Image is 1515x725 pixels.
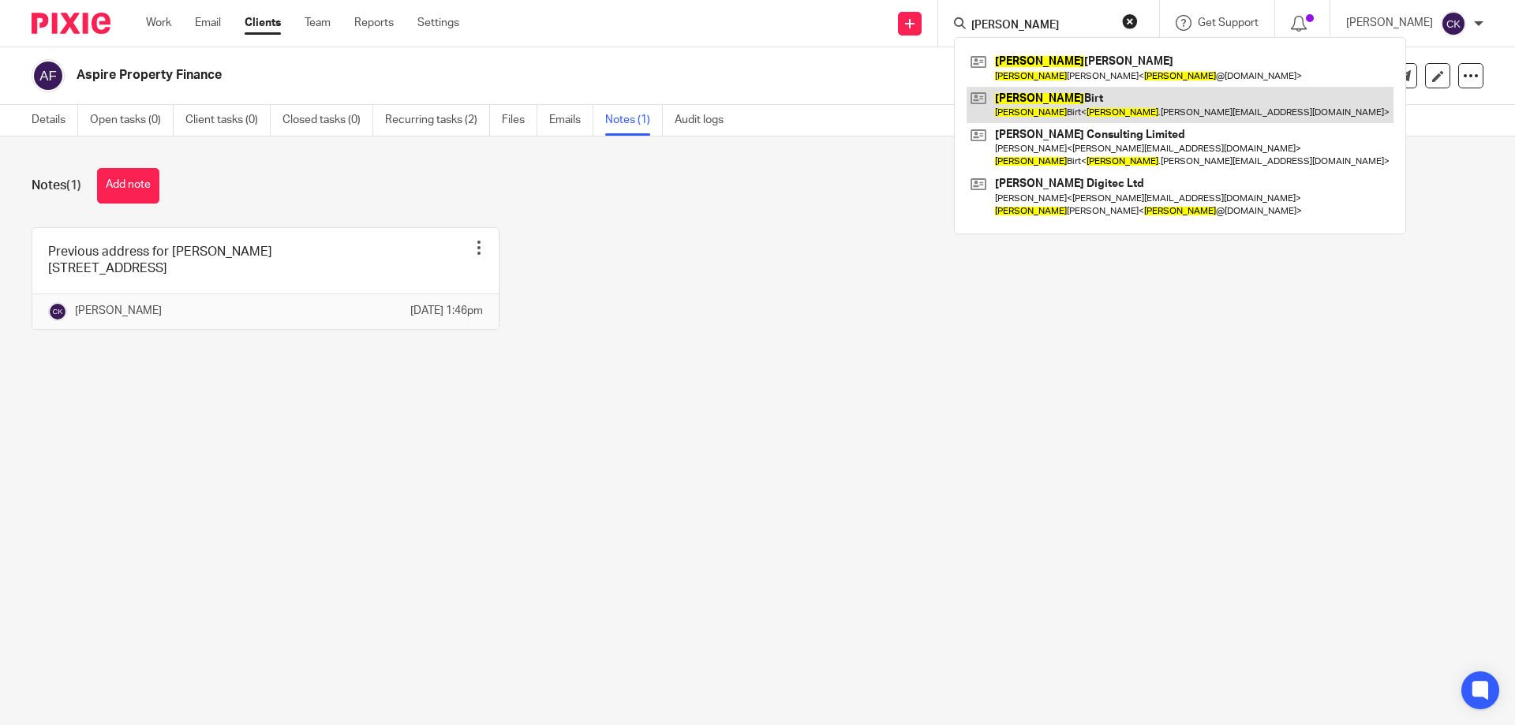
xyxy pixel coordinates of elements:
[77,67,1031,84] h2: Aspire Property Finance
[305,15,331,31] a: Team
[549,105,593,136] a: Emails
[1122,13,1138,29] button: Clear
[675,105,735,136] a: Audit logs
[32,13,110,34] img: Pixie
[195,15,221,31] a: Email
[502,105,537,136] a: Files
[417,15,459,31] a: Settings
[385,105,490,136] a: Recurring tasks (2)
[245,15,281,31] a: Clients
[97,168,159,204] button: Add note
[1198,17,1259,28] span: Get Support
[75,303,162,319] p: [PERSON_NAME]
[48,302,67,321] img: svg%3E
[66,179,81,192] span: (1)
[354,15,394,31] a: Reports
[32,178,81,194] h1: Notes
[605,105,663,136] a: Notes (1)
[146,15,171,31] a: Work
[410,303,483,319] p: [DATE] 1:46pm
[1441,11,1466,36] img: svg%3E
[970,19,1112,33] input: Search
[185,105,271,136] a: Client tasks (0)
[1346,15,1433,31] p: [PERSON_NAME]
[32,105,78,136] a: Details
[90,105,174,136] a: Open tasks (0)
[32,59,65,92] img: svg%3E
[282,105,373,136] a: Closed tasks (0)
